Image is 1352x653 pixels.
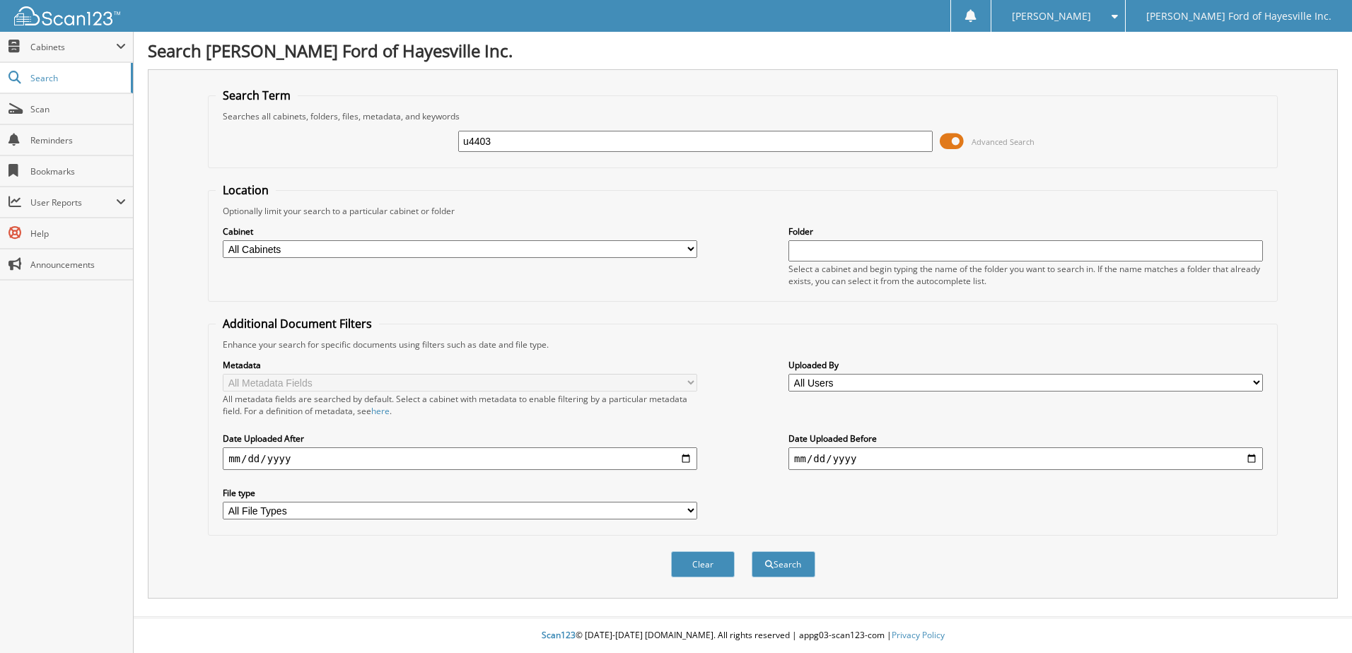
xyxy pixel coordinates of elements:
label: File type [223,487,697,499]
button: Clear [671,551,735,577]
iframe: Chat Widget [1281,585,1352,653]
span: Advanced Search [972,136,1035,147]
span: Bookmarks [30,165,126,177]
span: [PERSON_NAME] Ford of Hayesville Inc. [1146,12,1331,20]
h1: Search [PERSON_NAME] Ford of Hayesville Inc. [148,39,1338,62]
div: Enhance your search for specific documents using filters such as date and file type. [216,339,1270,351]
a: Privacy Policy [892,629,945,641]
span: Announcements [30,259,126,271]
span: [PERSON_NAME] [1012,12,1091,20]
label: Date Uploaded After [223,433,697,445]
span: Reminders [30,134,126,146]
span: User Reports [30,196,116,208]
legend: Search Term [216,88,298,103]
label: Metadata [223,359,697,371]
span: Scan [30,103,126,115]
span: Search [30,72,124,84]
button: Search [752,551,815,577]
label: Folder [788,225,1263,237]
span: Scan123 [542,629,576,641]
input: start [223,447,697,470]
img: scan123-logo-white.svg [14,6,120,25]
span: Help [30,228,126,240]
div: Optionally limit your search to a particular cabinet or folder [216,205,1270,217]
div: Select a cabinet and begin typing the name of the folder you want to search in. If the name match... [788,263,1263,287]
a: here [371,405,390,417]
label: Uploaded By [788,359,1263,371]
div: Searches all cabinets, folders, files, metadata, and keywords [216,110,1270,122]
legend: Location [216,182,276,198]
span: Cabinets [30,41,116,53]
label: Cabinet [223,225,697,237]
legend: Additional Document Filters [216,316,379,331]
label: Date Uploaded Before [788,433,1263,445]
input: end [788,447,1263,470]
div: © [DATE]-[DATE] [DOMAIN_NAME]. All rights reserved | appg03-scan123-com | [134,618,1352,653]
div: All metadata fields are searched by default. Select a cabinet with metadata to enable filtering b... [223,393,697,417]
